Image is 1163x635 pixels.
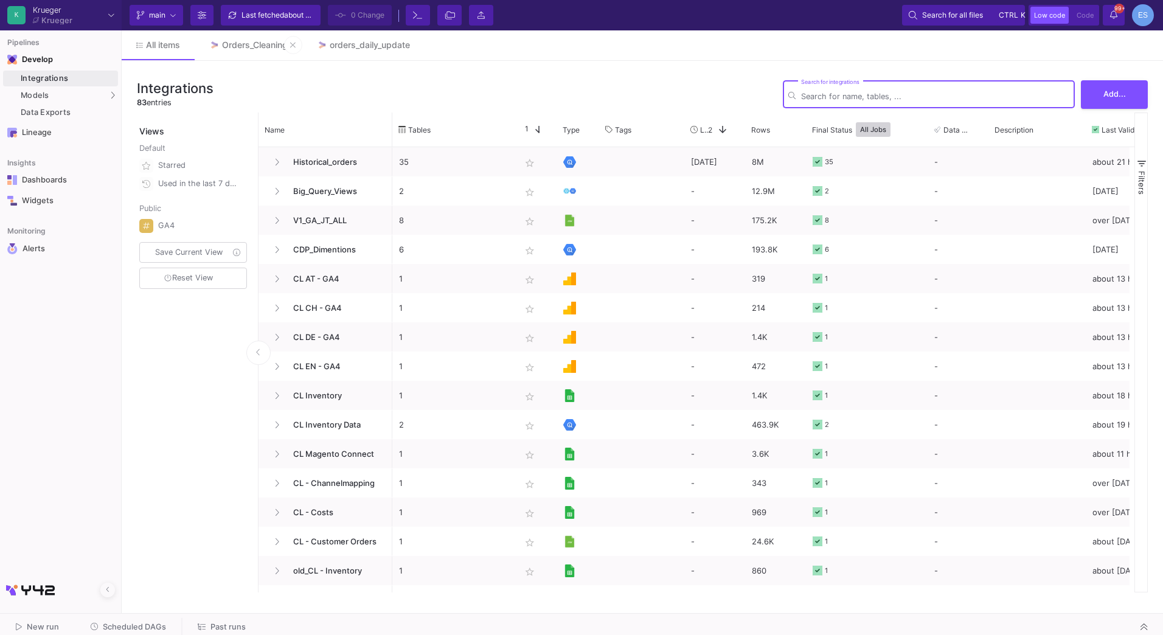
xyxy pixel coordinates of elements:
button: Starred [137,156,249,175]
div: Data Exports [21,108,115,117]
span: 1 [520,124,529,135]
div: 860 [745,556,806,585]
img: Google Analytics 4 [563,331,576,344]
img: Google Analytics 4 [563,360,576,373]
img: Native Reference [563,188,576,195]
span: Add... [1103,89,1126,99]
div: over [DATE] [1086,206,1159,235]
div: about [DATE] [1086,556,1159,585]
p: 1 [399,323,507,352]
img: [Legacy] Google BigQuery [563,156,576,168]
span: Low code [1034,11,1065,19]
button: Code [1073,7,1097,24]
p: 1 [399,352,507,381]
p: 1 [399,557,507,585]
div: 1.4K [745,322,806,352]
img: [Legacy] Google Sheets [563,564,576,577]
div: Last fetched [241,6,314,24]
div: - [934,586,982,614]
div: 12.9M [745,176,806,206]
mat-icon: star_border [522,535,537,550]
a: Navigation iconAlerts [3,238,118,259]
span: CDP_Dimentions [286,235,386,264]
img: Tab icon [209,40,220,50]
div: - [934,527,982,555]
div: Widgets [22,196,101,206]
span: 99+ [1114,4,1124,13]
div: - [934,265,982,293]
span: CL AT - GA4 [286,265,386,293]
p: 2 [399,411,507,439]
div: - [934,177,982,205]
button: ctrlk [995,8,1018,23]
mat-expansion-panel-header: Navigation iconDevelop [3,50,118,69]
div: over [DATE] [1086,468,1159,498]
button: Reset View [139,268,247,289]
p: 2 [399,177,507,206]
img: Navigation icon [7,55,17,64]
div: 1 [825,440,828,468]
div: - [684,206,745,235]
div: 8M [745,147,806,176]
div: - [684,352,745,381]
a: Data Exports [3,105,118,120]
span: CL Inventory [286,381,386,410]
span: CL - Channelmapping [286,469,386,498]
button: 99+ [1103,5,1125,26]
div: - [684,381,745,410]
div: 463.9K [745,410,806,439]
div: 6 [825,235,829,264]
span: ctrl [999,8,1018,23]
span: Code [1077,11,1094,19]
div: over [DATE] [1086,498,1159,527]
div: Dashboards [22,175,101,185]
img: Navigation icon [7,175,17,185]
div: about [DATE] [1086,527,1159,556]
span: old_CL - Inventory [286,557,386,585]
span: Past runs [210,622,246,631]
img: Navigation icon [7,196,17,206]
img: [Legacy] Google BigQuery [563,418,576,431]
div: about 13 hours ago [1086,352,1159,381]
button: All Jobs [856,122,890,137]
mat-icon: star_border [522,389,537,404]
div: - [684,264,745,293]
img: Google Analytics 4 [563,302,576,314]
h3: Integrations [137,80,214,96]
mat-icon: star_border [522,185,537,200]
mat-icon: star_border [522,331,537,345]
span: about 2 hours ago [284,10,345,19]
div: about 19 hours ago [1086,410,1159,439]
p: 8 [399,206,507,235]
img: Navigation icon [7,243,18,254]
span: Rows [751,125,770,134]
div: ES [1132,4,1154,26]
input: Search for name, tables, ... [801,92,1069,101]
a: Navigation iconWidgets [3,191,118,210]
div: 1 [825,323,828,352]
span: Historical_orders [286,148,386,176]
div: 1 [825,381,828,410]
div: - [934,381,982,409]
div: [DATE] [1086,235,1159,264]
mat-icon: star_border [522,214,537,229]
div: 2 [825,411,829,439]
div: 1 [825,557,828,585]
div: - [684,322,745,352]
span: 2 [708,125,712,134]
p: 6 [399,235,507,264]
div: 472 [745,352,806,381]
a: Navigation iconLineage [3,123,118,142]
span: Data Tests [943,125,971,134]
span: CL Inventory Data [286,411,386,439]
div: 3 [825,586,829,614]
p: 1 [399,469,507,498]
mat-icon: star_border [522,302,537,316]
div: 1 [825,265,828,293]
div: - [684,235,745,264]
div: about 21 hours ago [1086,147,1159,176]
div: 1 [825,469,828,498]
button: Low code [1030,7,1069,24]
div: - [934,206,982,234]
div: - [684,556,745,585]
